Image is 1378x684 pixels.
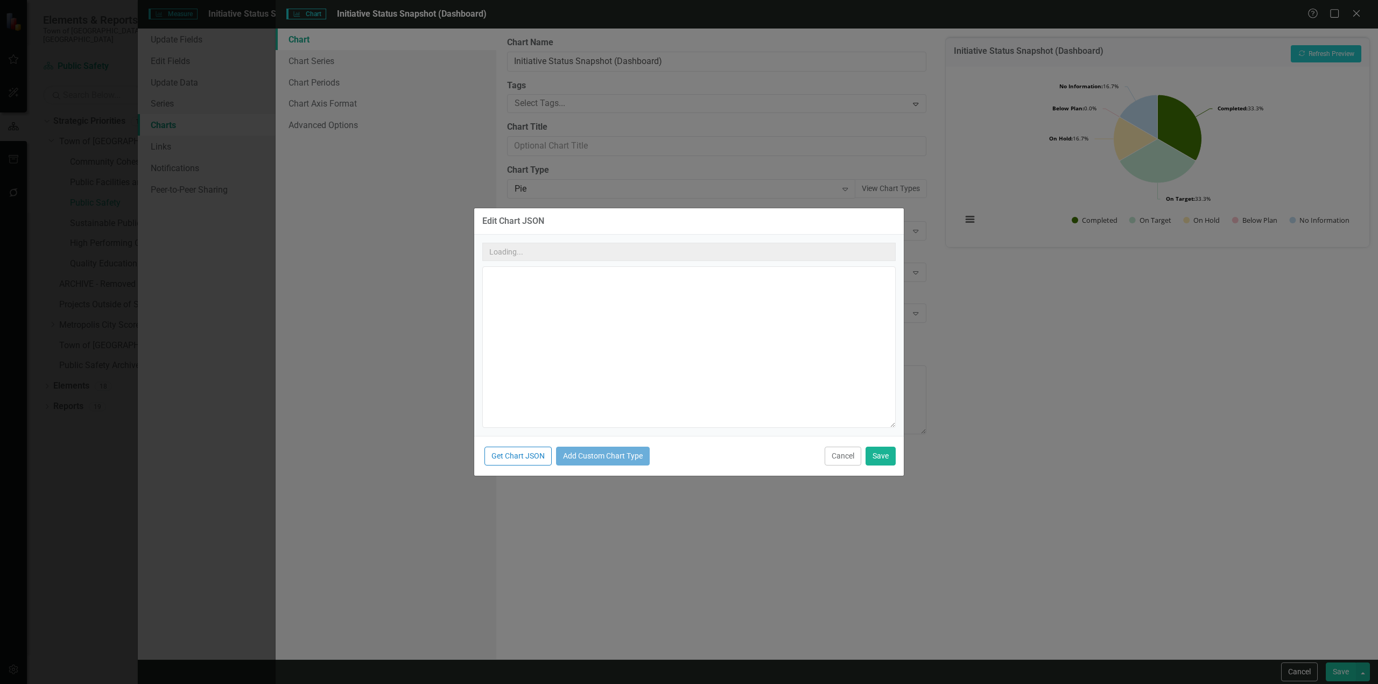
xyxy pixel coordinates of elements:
[825,447,861,466] button: Cancel
[866,447,896,466] button: Save
[482,243,896,261] input: Loading...
[556,447,650,466] button: Add Custom Chart Type
[482,216,544,226] div: Edit Chart JSON
[484,447,552,466] button: Get Chart JSON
